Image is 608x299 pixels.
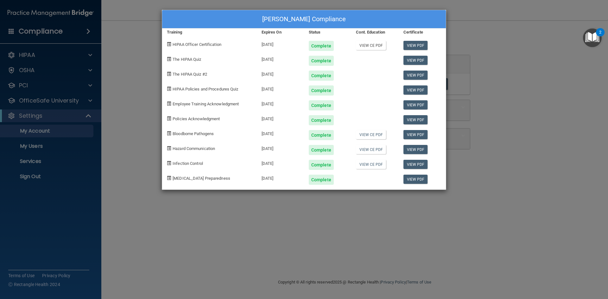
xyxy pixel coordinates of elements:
[173,42,221,47] span: HIPAA Officer Certification
[162,10,446,28] div: [PERSON_NAME] Compliance
[173,102,239,106] span: Employee Training Acknowledgment
[309,115,334,125] div: Complete
[173,72,207,77] span: The HIPAA Quiz #2
[403,115,428,124] a: View PDF
[257,36,304,51] div: [DATE]
[309,100,334,110] div: Complete
[173,131,214,136] span: Bloodborne Pathogens
[403,175,428,184] a: View PDF
[403,145,428,154] a: View PDF
[173,176,230,181] span: [MEDICAL_DATA] Preparedness
[257,110,304,125] div: [DATE]
[309,56,334,66] div: Complete
[257,155,304,170] div: [DATE]
[583,28,602,47] button: Open Resource Center, 2 new notifications
[162,28,257,36] div: Training
[173,146,215,151] span: Hazard Communication
[356,130,386,139] a: View CE PDF
[257,125,304,140] div: [DATE]
[309,130,334,140] div: Complete
[257,66,304,81] div: [DATE]
[403,130,428,139] a: View PDF
[257,140,304,155] div: [DATE]
[173,161,203,166] span: Infection Control
[356,160,386,169] a: View CE PDF
[351,28,398,36] div: Cont. Education
[309,41,334,51] div: Complete
[356,145,386,154] a: View CE PDF
[403,41,428,50] a: View PDF
[403,85,428,95] a: View PDF
[403,160,428,169] a: View PDF
[403,100,428,109] a: View PDF
[304,28,351,36] div: Status
[309,85,334,96] div: Complete
[257,51,304,66] div: [DATE]
[173,87,238,91] span: HIPAA Policies and Procedures Quiz
[356,41,386,50] a: View CE PDF
[309,160,334,170] div: Complete
[257,81,304,96] div: [DATE]
[309,145,334,155] div: Complete
[403,56,428,65] a: View PDF
[257,28,304,36] div: Expires On
[309,175,334,185] div: Complete
[173,57,201,62] span: The HIPAA Quiz
[403,71,428,80] a: View PDF
[309,71,334,81] div: Complete
[173,116,220,121] span: Policies Acknowledgment
[257,170,304,185] div: [DATE]
[399,28,446,36] div: Certificate
[257,96,304,110] div: [DATE]
[599,32,601,40] div: 2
